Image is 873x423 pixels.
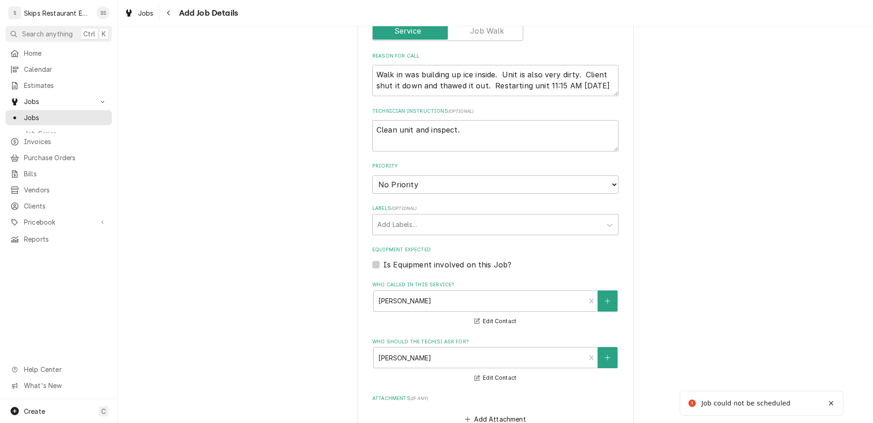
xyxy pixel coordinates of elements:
[701,399,791,408] div: Job could not be scheduled
[6,362,112,377] a: Go to Help Center
[24,169,107,179] span: Bills
[372,162,619,170] label: Priority
[138,8,154,18] span: Jobs
[372,162,619,193] div: Priority
[8,6,21,19] div: S
[97,6,110,19] div: Shan Skipper's Avatar
[24,234,107,244] span: Reports
[372,52,619,60] label: Reason For Call
[6,232,112,247] a: Reports
[24,381,106,390] span: What's New
[24,153,107,162] span: Purchase Orders
[372,281,619,289] label: Who called in this service?
[24,113,107,122] span: Jobs
[605,354,610,361] svg: Create New Contact
[372,246,619,254] label: Equipment Expected
[605,298,610,304] svg: Create New Contact
[6,46,112,61] a: Home
[24,97,93,106] span: Jobs
[24,48,107,58] span: Home
[101,406,106,416] span: C
[24,137,107,146] span: Invoices
[6,126,112,141] a: Job Series
[22,29,73,39] span: Search anything
[6,110,112,125] a: Jobs
[410,396,428,401] span: ( if any )
[372,338,619,384] div: Who should the tech(s) ask for?
[473,316,518,327] button: Edit Contact
[121,6,157,21] a: Jobs
[6,166,112,181] a: Bills
[6,62,112,77] a: Calendar
[372,120,619,151] textarea: Clean unit and inspect.
[6,198,112,214] a: Clients
[24,201,107,211] span: Clients
[162,6,176,20] button: Navigate back
[24,185,107,195] span: Vendors
[372,205,619,235] div: Labels
[372,65,619,96] textarea: Walk in was building up ice inside. Unit is also very dirty. Client shut it down and thawed it ou...
[24,64,107,74] span: Calendar
[83,29,95,39] span: Ctrl
[6,150,112,165] a: Purchase Orders
[372,108,619,151] div: Technician Instructions
[6,182,112,197] a: Vendors
[6,26,112,42] button: Search anythingCtrlK
[598,347,617,368] button: Create New Contact
[24,365,106,374] span: Help Center
[97,6,110,19] div: SS
[6,378,112,393] a: Go to What's New
[448,109,474,114] span: ( optional )
[372,52,619,96] div: Reason For Call
[372,246,619,270] div: Equipment Expected
[598,290,617,312] button: Create New Contact
[383,259,511,270] label: Is Equipment involved on this Job?
[473,372,518,384] button: Edit Contact
[24,129,107,139] span: Job Series
[372,281,619,327] div: Who called in this service?
[6,134,112,149] a: Invoices
[24,217,93,227] span: Pricebook
[372,338,619,346] label: Who should the tech(s) ask for?
[372,395,619,402] label: Attachments
[6,214,112,230] a: Go to Pricebook
[6,78,112,93] a: Estimates
[372,108,619,115] label: Technician Instructions
[6,94,112,109] a: Go to Jobs
[24,8,92,18] div: Skips Restaurant Equipment
[102,29,106,39] span: K
[176,7,238,19] span: Add Job Details
[391,206,417,211] span: ( optional )
[24,81,107,90] span: Estimates
[372,205,619,212] label: Labels
[24,407,45,415] span: Create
